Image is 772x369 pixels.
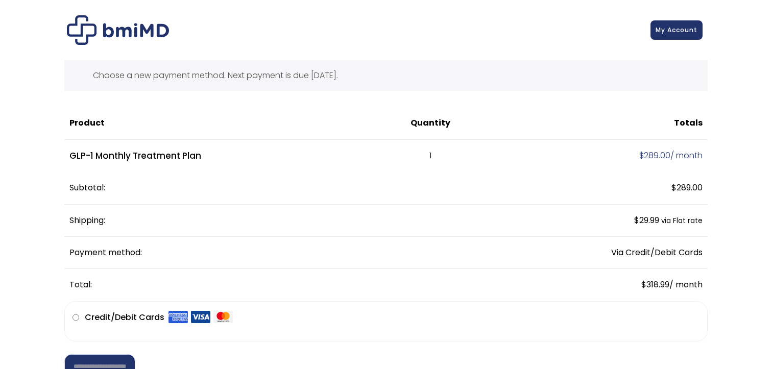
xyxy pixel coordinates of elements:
[64,172,485,204] th: Subtotal:
[639,150,644,161] span: $
[671,182,703,193] span: 289.00
[639,150,670,161] span: 289.00
[85,309,233,326] label: Credit/Debit Cards
[661,216,703,226] small: via Flat rate
[64,140,375,173] td: GLP-1 Monthly Treatment Plan
[213,310,233,324] img: Mastercard
[64,269,485,301] th: Total:
[485,107,708,139] th: Totals
[67,15,169,45] img: Checkout
[634,214,659,226] span: 29.99
[64,205,485,237] th: Shipping:
[64,237,485,269] th: Payment method:
[168,310,188,324] img: Amex
[641,279,669,290] span: 318.99
[671,182,677,193] span: $
[191,310,210,324] img: Visa
[656,26,697,34] span: My Account
[650,20,703,40] a: My Account
[485,237,708,269] td: Via Credit/Debit Cards
[634,214,639,226] span: $
[485,140,708,173] td: / month
[641,279,646,290] span: $
[375,140,485,173] td: 1
[375,107,485,139] th: Quantity
[64,107,375,139] th: Product
[64,60,708,91] div: Choose a new payment method. Next payment is due [DATE].
[485,269,708,301] td: / month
